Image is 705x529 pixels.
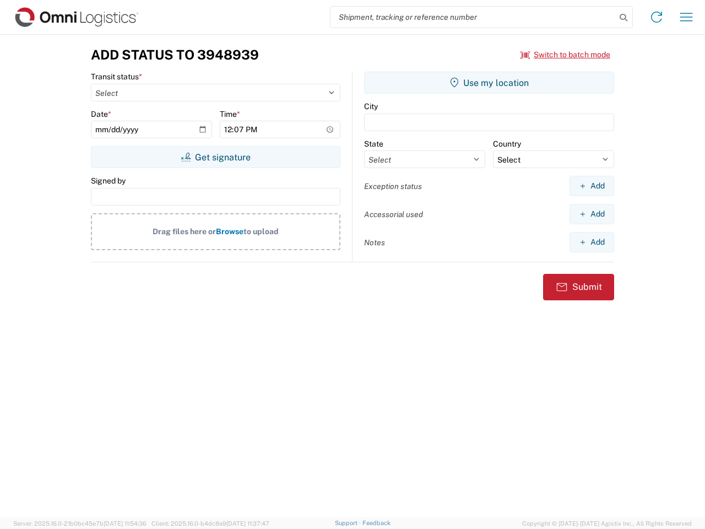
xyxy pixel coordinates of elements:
[220,109,240,119] label: Time
[493,139,521,149] label: Country
[570,204,614,224] button: Add
[104,520,147,527] span: [DATE] 11:54:36
[151,520,269,527] span: Client: 2025.16.0-b4dc8a9
[226,520,269,527] span: [DATE] 11:37:47
[91,176,126,186] label: Signed by
[91,72,142,82] label: Transit status
[522,519,692,528] span: Copyright © [DATE]-[DATE] Agistix Inc., All Rights Reserved
[364,237,385,247] label: Notes
[570,176,614,196] button: Add
[364,72,614,94] button: Use my location
[520,46,610,64] button: Switch to batch mode
[364,101,378,111] label: City
[91,109,111,119] label: Date
[243,227,279,236] span: to upload
[91,146,340,168] button: Get signature
[364,181,422,191] label: Exception status
[153,227,216,236] span: Drag files here or
[543,274,614,300] button: Submit
[362,520,391,526] a: Feedback
[13,520,147,527] span: Server: 2025.16.0-21b0bc45e7b
[364,209,423,219] label: Accessorial used
[570,232,614,252] button: Add
[216,227,243,236] span: Browse
[91,47,259,63] h3: Add Status to 3948939
[330,7,616,28] input: Shipment, tracking or reference number
[335,520,362,526] a: Support
[364,139,383,149] label: State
